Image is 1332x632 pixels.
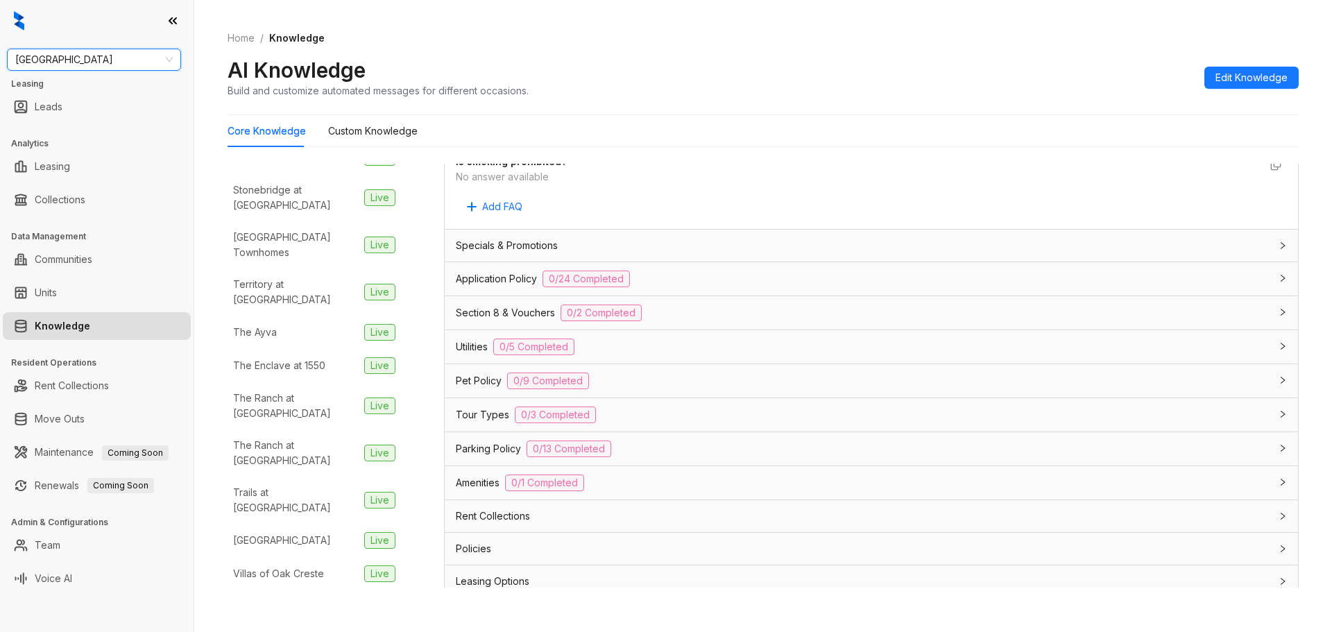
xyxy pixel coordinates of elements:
a: Move Outs [35,405,85,433]
div: [GEOGRAPHIC_DATA] [233,533,331,548]
span: Live [364,398,395,414]
div: Utilities0/5 Completed [445,330,1298,364]
span: Specials & Promotions [456,238,558,253]
div: Rent Collections [445,500,1298,532]
a: Leasing [35,153,70,180]
li: Rent Collections [3,372,191,400]
li: Knowledge [3,312,191,340]
a: Team [35,531,60,559]
a: Rent Collections [35,372,109,400]
span: 0/3 Completed [515,407,596,423]
li: Team [3,531,191,559]
span: collapsed [1279,376,1287,384]
h2: AI Knowledge [228,57,366,83]
a: Knowledge [35,312,90,340]
span: 0/5 Completed [493,339,574,355]
h3: Admin & Configurations [11,516,194,529]
span: 0/2 Completed [561,305,642,321]
span: Knowledge [269,32,325,44]
a: Units [35,279,57,307]
li: Renewals [3,472,191,499]
li: Communities [3,246,191,273]
span: Coming Soon [102,445,169,461]
div: Trails at [GEOGRAPHIC_DATA] [233,485,359,515]
span: Live [364,445,395,461]
span: collapsed [1279,512,1287,520]
div: Specials & Promotions [445,230,1298,262]
span: Amenities [456,475,499,490]
div: Parking Policy0/13 Completed [445,432,1298,466]
span: Coming Soon [87,478,154,493]
span: Live [364,237,395,253]
button: Edit Knowledge [1204,67,1299,89]
span: Add FAQ [482,199,522,214]
div: Core Knowledge [228,123,306,139]
span: collapsed [1279,274,1287,282]
li: Leasing [3,153,191,180]
span: Edit Knowledge [1215,70,1288,85]
span: collapsed [1279,342,1287,350]
a: Leads [35,93,62,121]
div: Custom Knowledge [328,123,418,139]
span: Application Policy [456,271,537,287]
h3: Leasing [11,78,194,90]
a: Home [225,31,257,46]
span: collapsed [1279,241,1287,250]
div: Build and customize automated messages for different occasions. [228,83,529,98]
a: Communities [35,246,92,273]
a: Voice AI [35,565,72,592]
span: 0/13 Completed [527,441,611,457]
span: Live [364,565,395,582]
span: Utilities [456,339,488,355]
h3: Data Management [11,230,194,243]
li: Maintenance [3,438,191,466]
div: [GEOGRAPHIC_DATA] Townhomes [233,230,359,260]
li: Move Outs [3,405,191,433]
span: collapsed [1279,478,1287,486]
li: Collections [3,186,191,214]
div: Section 8 & Vouchers0/2 Completed [445,296,1298,330]
li: Leads [3,93,191,121]
div: Leasing Options [445,565,1298,597]
h3: Resident Operations [11,357,194,369]
span: Policies [456,541,491,556]
span: Fairfield [15,49,173,70]
div: Villas of Oak Creste [233,566,324,581]
div: The Ranch at [GEOGRAPHIC_DATA] [233,391,359,421]
span: Live [364,189,395,206]
span: collapsed [1279,308,1287,316]
span: 0/9 Completed [507,373,589,389]
div: Application Policy0/24 Completed [445,262,1298,296]
span: Rent Collections [456,509,530,524]
div: Pet Policy0/9 Completed [445,364,1298,398]
li: / [260,31,264,46]
span: collapsed [1279,444,1287,452]
span: collapsed [1279,410,1287,418]
span: Section 8 & Vouchers [456,305,555,321]
div: The Ranch at [GEOGRAPHIC_DATA] [233,438,359,468]
span: Live [364,324,395,341]
span: collapsed [1279,545,1287,553]
span: Pet Policy [456,373,502,388]
span: Live [364,532,395,549]
span: Live [364,357,395,374]
span: Live [364,492,395,509]
div: The Enclave at 1550 [233,358,325,373]
span: 0/1 Completed [505,475,584,491]
div: Territory at [GEOGRAPHIC_DATA] [233,277,359,307]
div: Policies [445,533,1298,565]
button: Add FAQ [456,196,533,218]
img: logo [14,11,24,31]
span: collapsed [1279,577,1287,586]
div: Tour Types0/3 Completed [445,398,1298,432]
div: Amenities0/1 Completed [445,466,1298,499]
div: No answer available [456,169,1259,185]
span: Leasing Options [456,574,529,589]
a: Collections [35,186,85,214]
li: Units [3,279,191,307]
a: RenewalsComing Soon [35,472,154,499]
span: Parking Policy [456,441,521,456]
h3: Analytics [11,137,194,150]
li: Voice AI [3,565,191,592]
span: Tour Types [456,407,509,422]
